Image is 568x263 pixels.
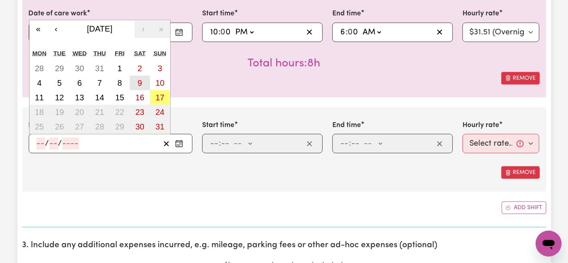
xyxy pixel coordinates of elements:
abbr: 24 August 2025 [155,108,164,117]
input: -- [348,26,359,38]
abbr: 29 July 2025 [55,64,64,73]
button: 23 August 2025 [130,105,150,119]
button: 22 August 2025 [110,105,130,119]
abbr: 3 August 2025 [158,64,162,73]
button: » [152,20,170,38]
button: ‹ [47,20,65,38]
button: 9 August 2025 [130,76,150,90]
button: 19 August 2025 [49,105,70,119]
abbr: 30 July 2025 [75,64,84,73]
abbr: 22 August 2025 [115,108,124,117]
span: : [349,139,351,148]
button: Enter the date of care work [173,26,186,38]
button: Clear date [160,138,173,150]
label: Start time [202,120,234,131]
abbr: 23 August 2025 [135,108,144,117]
label: Date of care work [29,8,87,19]
button: 7 August 2025 [90,76,110,90]
abbr: 1 August 2025 [118,64,122,73]
input: -- [340,26,346,38]
span: 0 [220,28,225,36]
button: 31 July 2025 [90,61,110,76]
button: « [30,20,47,38]
label: Hourly rate [462,120,499,131]
button: 25 August 2025 [30,119,50,134]
span: : [218,28,220,37]
button: 26 August 2025 [49,119,70,134]
span: : [346,28,348,37]
button: 27 August 2025 [70,119,90,134]
abbr: 27 August 2025 [75,122,84,131]
button: 29 July 2025 [49,61,70,76]
label: Start time [202,8,234,19]
abbr: 6 August 2025 [77,78,82,87]
button: 16 August 2025 [130,90,150,105]
h2: 3. Include any additional expenses incurred, e.g. mileage, parking fees or other ad-hoc expenses ... [22,240,546,250]
button: 17 August 2025 [150,90,170,105]
abbr: Wednesday [72,50,87,57]
button: 20 August 2025 [70,105,90,119]
button: 8 August 2025 [110,76,130,90]
abbr: 12 August 2025 [55,93,64,102]
abbr: 11 August 2025 [35,93,44,102]
button: 10 August 2025 [150,76,170,90]
button: 30 August 2025 [130,119,150,134]
span: : [219,139,221,148]
abbr: 5 August 2025 [57,78,61,87]
abbr: Thursday [93,50,106,57]
button: 1 August 2025 [110,61,130,76]
button: 5 August 2025 [49,76,70,90]
input: -- [351,138,360,150]
abbr: 31 August 2025 [155,122,164,131]
abbr: 4 August 2025 [37,78,42,87]
button: Remove this shift [501,72,540,85]
abbr: 30 August 2025 [135,122,144,131]
button: Enter the date of care work [173,138,186,150]
abbr: 7 August 2025 [97,78,102,87]
input: -- [210,138,219,150]
button: 6 August 2025 [70,76,90,90]
button: [DATE] [65,20,135,38]
button: 11 August 2025 [30,90,50,105]
input: -- [210,26,218,38]
span: [DATE] [87,24,112,33]
input: ---- [62,138,79,150]
button: 15 August 2025 [110,90,130,105]
span: / [45,139,49,148]
button: Remove this shift [501,166,540,179]
abbr: 18 August 2025 [35,108,44,117]
span: / [58,139,62,148]
abbr: 20 August 2025 [75,108,84,117]
abbr: 9 August 2025 [137,78,142,87]
abbr: 28 July 2025 [35,64,44,73]
abbr: 10 August 2025 [155,78,164,87]
input: -- [221,138,230,150]
button: 28 July 2025 [30,61,50,76]
abbr: 26 August 2025 [55,122,64,131]
input: -- [49,138,58,150]
abbr: 15 August 2025 [115,93,124,102]
abbr: Monday [32,50,46,57]
span: 0 [348,28,353,36]
abbr: 19 August 2025 [55,108,64,117]
abbr: 28 August 2025 [95,122,104,131]
button: 2 August 2025 [130,61,150,76]
label: End time [332,120,361,131]
abbr: 25 August 2025 [35,122,44,131]
abbr: Sunday [154,50,167,57]
button: 30 July 2025 [70,61,90,76]
span: Total hours worked: 8 hours [248,58,321,69]
button: 18 August 2025 [30,105,50,119]
button: 21 August 2025 [90,105,110,119]
abbr: 14 August 2025 [95,93,104,102]
abbr: 31 July 2025 [95,64,104,73]
abbr: 16 August 2025 [135,93,144,102]
abbr: 29 August 2025 [115,122,124,131]
button: 31 August 2025 [150,119,170,134]
abbr: 2 August 2025 [137,64,142,73]
abbr: 21 August 2025 [95,108,104,117]
button: 4 August 2025 [30,76,50,90]
iframe: Button to launch messaging window [536,231,562,257]
button: 29 August 2025 [110,119,130,134]
label: End time [332,8,361,19]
